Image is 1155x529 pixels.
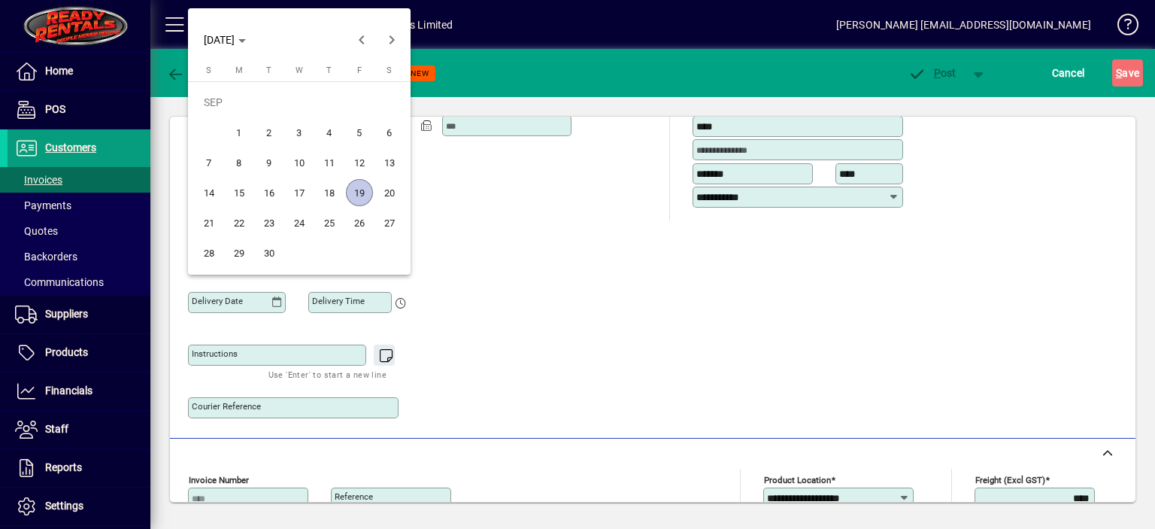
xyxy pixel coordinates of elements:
span: 11 [316,149,343,176]
button: Tue Sep 09 2025 [254,147,284,178]
span: W [296,65,303,75]
button: Mon Sep 15 2025 [224,178,254,208]
button: Tue Sep 02 2025 [254,117,284,147]
span: 1 [226,119,253,146]
button: Fri Sep 05 2025 [344,117,374,147]
button: Tue Sep 30 2025 [254,238,284,268]
button: Thu Sep 11 2025 [314,147,344,178]
button: Previous month [347,25,377,55]
button: Sat Sep 13 2025 [374,147,405,178]
button: Tue Sep 23 2025 [254,208,284,238]
span: 15 [226,179,253,206]
span: 29 [226,239,253,266]
button: Sun Sep 28 2025 [194,238,224,268]
button: Fri Sep 19 2025 [344,178,374,208]
button: Wed Sep 17 2025 [284,178,314,208]
span: 16 [256,179,283,206]
span: 21 [196,209,223,236]
span: 4 [316,119,343,146]
button: Sun Sep 21 2025 [194,208,224,238]
span: [DATE] [204,34,235,46]
span: 30 [256,239,283,266]
span: 6 [376,119,403,146]
span: 23 [256,209,283,236]
span: 27 [376,209,403,236]
span: 20 [376,179,403,206]
span: 24 [286,209,313,236]
span: 9 [256,149,283,176]
button: Sun Sep 07 2025 [194,147,224,178]
button: Mon Sep 08 2025 [224,147,254,178]
button: Fri Sep 26 2025 [344,208,374,238]
span: 18 [316,179,343,206]
span: 5 [346,119,373,146]
button: Thu Sep 18 2025 [314,178,344,208]
span: 3 [286,119,313,146]
span: M [235,65,243,75]
button: Wed Sep 03 2025 [284,117,314,147]
span: 17 [286,179,313,206]
span: 28 [196,239,223,266]
span: 19 [346,179,373,206]
button: Mon Sep 01 2025 [224,117,254,147]
span: S [206,65,211,75]
span: 13 [376,149,403,176]
span: S [387,65,392,75]
button: Sat Sep 27 2025 [374,208,405,238]
button: Next month [377,25,407,55]
button: Thu Sep 25 2025 [314,208,344,238]
span: F [357,65,362,75]
button: Wed Sep 24 2025 [284,208,314,238]
button: Choose month and year [198,26,252,53]
button: Thu Sep 04 2025 [314,117,344,147]
span: 8 [226,149,253,176]
span: 10 [286,149,313,176]
span: 26 [346,209,373,236]
span: 7 [196,149,223,176]
button: Tue Sep 16 2025 [254,178,284,208]
button: Sat Sep 06 2025 [374,117,405,147]
button: Sun Sep 14 2025 [194,178,224,208]
button: Fri Sep 12 2025 [344,147,374,178]
span: 2 [256,119,283,146]
span: T [266,65,271,75]
span: 22 [226,209,253,236]
span: T [326,65,332,75]
span: 25 [316,209,343,236]
span: 12 [346,149,373,176]
td: SEP [194,87,405,117]
button: Mon Sep 22 2025 [224,208,254,238]
button: Wed Sep 10 2025 [284,147,314,178]
button: Sat Sep 20 2025 [374,178,405,208]
span: 14 [196,179,223,206]
button: Mon Sep 29 2025 [224,238,254,268]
